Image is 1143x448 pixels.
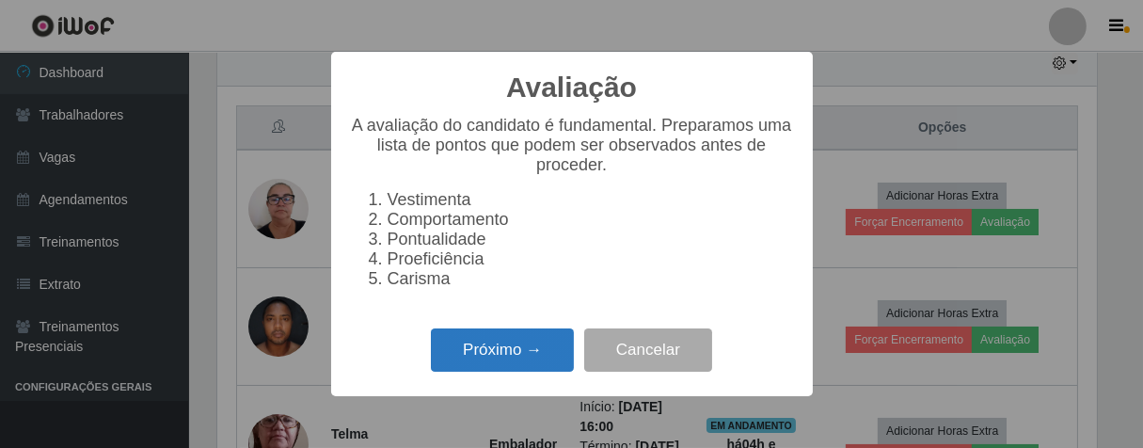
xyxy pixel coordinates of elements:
[431,328,574,373] button: Próximo →
[506,71,637,104] h2: Avaliação
[388,190,794,210] li: Vestimenta
[388,210,794,230] li: Comportamento
[388,269,794,289] li: Carisma
[388,249,794,269] li: Proeficiência
[350,116,794,175] p: A avaliação do candidato é fundamental. Preparamos uma lista de pontos que podem ser observados a...
[388,230,794,249] li: Pontualidade
[584,328,712,373] button: Cancelar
